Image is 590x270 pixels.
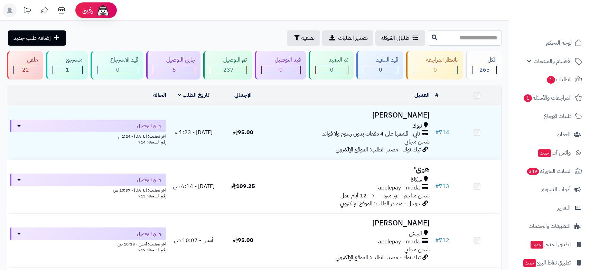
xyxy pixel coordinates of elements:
div: 5 [153,66,195,74]
a: أدوات التسويق [513,181,586,198]
span: رقم الشحنة: 712 [138,247,166,253]
span: 95.00 [233,128,253,137]
span: # [435,182,439,190]
a: قيد التوصيل 0 [253,51,307,80]
div: تم التنفيذ [315,56,348,64]
a: التطبيقات والخدمات [513,218,586,234]
div: 0 [262,66,300,74]
div: قيد التوصيل [261,56,301,64]
span: شحن مناجم - غير مبرد - - 7 - 12 أيام عمل [340,192,430,200]
div: 237 [210,66,246,74]
a: # [435,91,439,99]
div: قيد التنفيذ [363,56,399,64]
span: 1 [523,94,532,102]
span: تصدير الطلبات [338,34,368,42]
span: الأقسام والمنتجات [534,56,572,66]
span: 5 [172,66,176,74]
span: [DATE] - 1:23 م [175,128,213,137]
span: 95.00 [233,236,253,244]
a: الإجمالي [234,91,252,99]
div: 0 [413,66,457,74]
h3: [PERSON_NAME] [271,219,430,227]
img: ai-face.png [96,3,110,17]
span: المراجعات والأسئلة [523,93,572,103]
span: تبوك [412,122,422,130]
a: إضافة طلب جديد [8,30,66,46]
span: رفيق [82,6,93,15]
span: 1 [66,66,69,74]
span: 237 [223,66,234,74]
h3: هوى ً [271,165,430,173]
a: طلباتي المُوكلة [375,30,425,46]
div: قيد الاسترجاع [97,56,139,64]
span: التطبيقات والخدمات [528,221,571,231]
span: جاري التوصيل [137,176,162,183]
a: #712 [435,236,449,244]
a: تطبيق المتجرجديد [513,236,586,253]
div: اخر تحديث: [DATE] - 10:37 ص [10,186,166,193]
div: تم التوصيل [210,56,247,64]
span: جديد [538,149,551,157]
span: تيك توك - مصدر الطلب: الموقع الإلكتروني [336,253,421,262]
span: سكاكا [411,176,422,184]
a: السلات المتروكة349 [513,163,586,179]
span: تطبيق المتجر [530,240,571,249]
div: مسترجع [53,56,83,64]
div: اخر تحديث: [DATE] - 1:24 م [10,132,166,139]
a: #713 [435,182,449,190]
div: 0 [97,66,138,74]
span: applepay - mada [378,238,420,246]
span: جوجل - مصدر الطلب: الموقع الإلكتروني [340,199,421,208]
span: تطبيق نقاط البيع [523,258,571,268]
span: 0 [330,66,334,74]
div: 1 [53,66,82,74]
a: الكل265 [464,51,503,80]
span: # [435,236,439,244]
span: # [435,128,439,137]
span: شحن مجاني [404,138,430,146]
a: قيد التنفيذ 0 [355,51,405,80]
span: applepay - mada [378,184,420,192]
a: العملاء [513,126,586,143]
div: 22 [14,66,38,74]
img: logo-2.png [543,5,583,20]
span: رقم الشحنة: 714 [138,139,166,145]
span: 109.25 [231,182,255,190]
a: وآتس آبجديد [513,145,586,161]
span: أدوات التسويق [541,185,571,194]
span: 22 [22,66,29,74]
a: الطلبات1 [513,71,586,88]
span: 1 [546,76,555,84]
div: 0 [316,66,348,74]
div: ملغي [13,56,38,64]
span: جاري التوصيل [137,230,162,237]
a: #714 [435,128,449,137]
span: 0 [379,66,382,74]
a: تم التنفيذ 0 [307,51,355,80]
a: الحالة [153,91,166,99]
span: [DATE] - 6:14 ص [173,182,215,190]
span: تصفية [301,34,315,42]
div: اخر تحديث: أمس - 10:18 ص [10,240,166,247]
h3: [PERSON_NAME] [271,111,430,119]
div: 0 [363,66,398,74]
a: جاري التوصيل 5 [145,51,202,80]
span: وآتس آب [537,148,571,158]
div: بانتظار المراجعة [413,56,458,64]
span: تابي - قسّمها على 4 دفعات بدون رسوم ولا فوائد [322,130,420,138]
a: تحديثات المنصة [18,3,36,19]
span: 0 [279,66,283,74]
span: رقم الشحنة: 713 [138,193,166,199]
a: طلبات الإرجاع [513,108,586,124]
a: قيد الاسترجاع 0 [89,51,145,80]
span: العملاء [557,130,571,139]
span: طلباتي المُوكلة [381,34,409,42]
span: تيك توك - مصدر الطلب: الموقع الإلكتروني [336,146,421,154]
a: التقارير [513,199,586,216]
span: 0 [116,66,120,74]
span: 265 [479,66,490,74]
span: جديد [523,259,536,267]
span: شحن مجاني [404,245,430,254]
span: الجش [409,230,422,238]
span: لوحة التحكم [546,38,572,48]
